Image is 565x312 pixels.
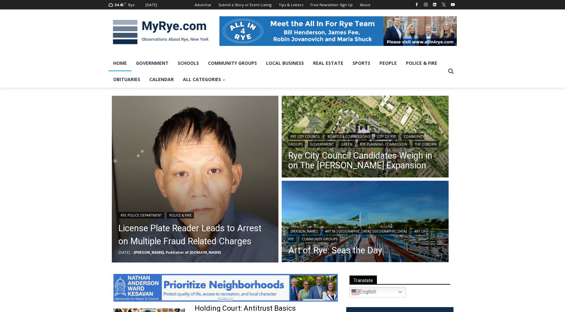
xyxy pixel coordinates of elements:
[125,1,126,5] span: F
[282,96,449,179] img: (PHOTO: Illustrative plan of The Osborn's proposed site plan from the July 10, 2025 planning comm...
[118,250,130,255] time: [DATE]
[413,1,421,8] a: Facebook
[288,151,442,170] a: Rye City Council Candidates Weigh in on The [PERSON_NAME] Expansion
[422,1,430,8] a: Instagram
[323,228,409,234] a: Art in [GEOGRAPHIC_DATA], [GEOGRAPHIC_DATA]
[261,55,308,71] a: Local Business
[115,2,124,7] span: 54.45
[167,212,194,219] a: Police & Fire
[118,222,272,248] a: License Plate Reader Leads to Arrest on Multiple Fraud Related Charges
[348,55,375,71] a: Sports
[145,71,178,88] a: Calendar
[449,1,457,8] a: YouTube
[325,133,372,140] a: Boards & Commissions
[282,181,449,264] img: [PHOTO: Seas the Day - Shenorock Shore Club Marina, Rye 36” X 48” Oil on canvas, Commissioned & E...
[445,65,457,77] button: View Search Form
[288,227,442,242] div: | | |
[112,96,279,262] img: (PHOTO: On Monday, October 13, 2025, Rye PD arrested Ming Wu, 60, of Flushing, New York, on multi...
[308,55,348,71] a: Real Estate
[288,228,320,234] a: [PERSON_NAME]
[109,55,445,88] nav: Primary Navigation
[118,212,164,219] a: Rye Police Department
[145,2,157,8] div: [DATE]
[308,141,336,148] a: Government
[183,76,226,83] span: All Categories
[173,55,203,71] a: Schools
[351,288,359,296] img: en
[401,55,442,71] a: Police & Fire
[134,250,221,255] a: [PERSON_NAME], Publisher of [DOMAIN_NAME]
[349,276,377,284] span: Translate
[375,133,398,140] a: City of Rye
[131,55,173,71] a: Government
[375,55,401,71] a: People
[288,246,442,255] a: Art of Rye: Seas the Day
[109,71,145,88] a: Obituaries
[118,211,272,219] div: |
[431,1,439,8] a: Linkedin
[128,2,135,8] div: Rye
[132,250,134,255] span: –
[282,181,449,264] a: Read More Art of Rye: Seas the Day
[358,141,409,148] a: Rye Planning Commission
[349,287,406,297] a: English
[178,71,230,88] a: All Categories
[299,236,340,242] a: Community Groups
[112,96,279,262] a: Read More License Plate Reader Leads to Arrest on Multiple Fraud Related Charges
[440,1,448,8] a: X
[109,15,213,49] img: MyRye.com
[288,132,442,148] div: | | | | | | |
[412,141,439,148] a: The Osborn
[282,96,449,179] a: Read More Rye City Council Candidates Weigh in on The Osborn Expansion
[339,141,355,148] a: Green
[288,133,322,140] a: Rye City Council
[219,16,457,46] img: All in for Rye
[203,55,261,71] a: Community Groups
[109,55,131,71] a: Home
